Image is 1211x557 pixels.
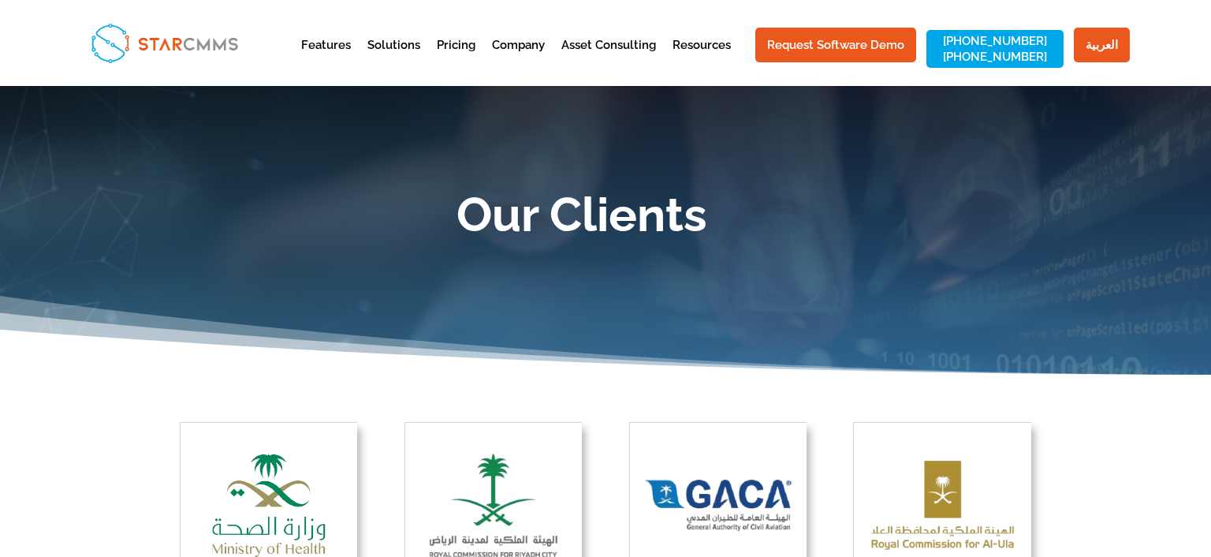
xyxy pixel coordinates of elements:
[367,39,420,78] a: Solutions
[755,28,916,62] a: Request Software Demo
[561,39,656,78] a: Asset Consulting
[84,17,244,69] img: StarCMMS
[943,51,1047,62] a: [PHONE_NUMBER]
[132,191,1031,246] h1: Our Clients
[437,39,475,78] a: Pricing
[301,39,351,78] a: Features
[943,36,1047,47] a: [PHONE_NUMBER]
[492,39,545,78] a: Company
[673,39,731,78] a: Resources
[1074,28,1130,62] a: العربية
